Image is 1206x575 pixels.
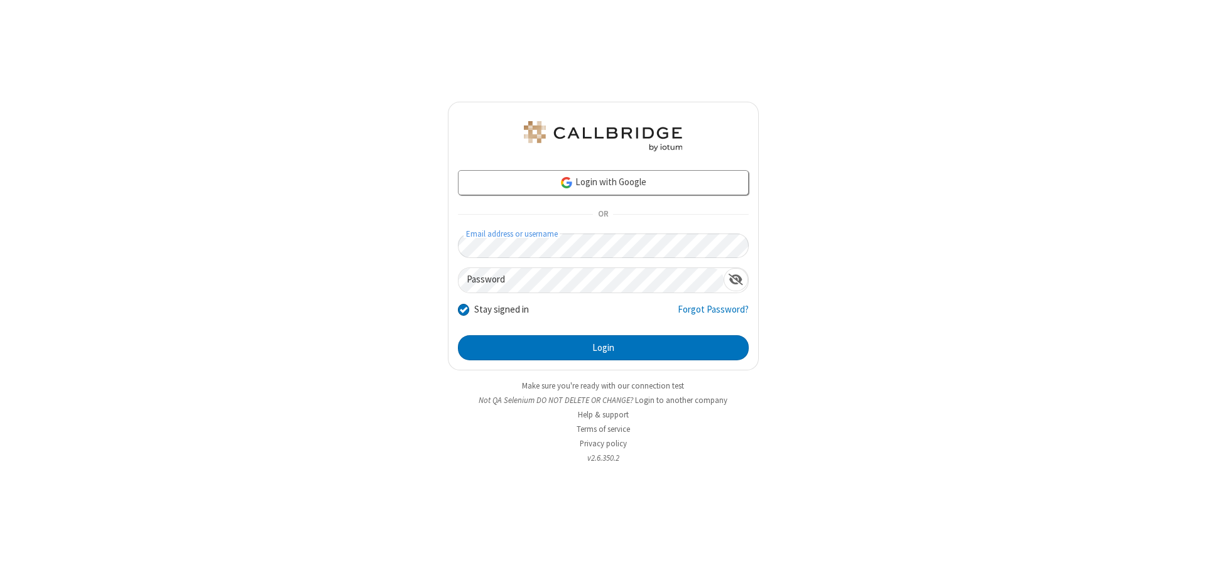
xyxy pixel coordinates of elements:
div: Show password [724,268,748,291]
button: Login to another company [635,394,727,406]
a: Terms of service [577,424,630,434]
input: Email address or username [458,234,749,258]
img: google-icon.png [560,176,573,190]
a: Make sure you're ready with our connection test [522,380,684,391]
input: Password [459,268,724,293]
li: Not QA Selenium DO NOT DELETE OR CHANGE? [448,394,759,406]
a: Forgot Password? [678,303,749,326]
span: OR [593,206,613,223]
li: v2.6.350.2 [448,452,759,464]
a: Login with Google [458,170,749,195]
img: QA Selenium DO NOT DELETE OR CHANGE [521,121,685,151]
button: Login [458,335,749,360]
a: Privacy policy [580,438,627,449]
a: Help & support [578,409,629,420]
label: Stay signed in [474,303,529,317]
